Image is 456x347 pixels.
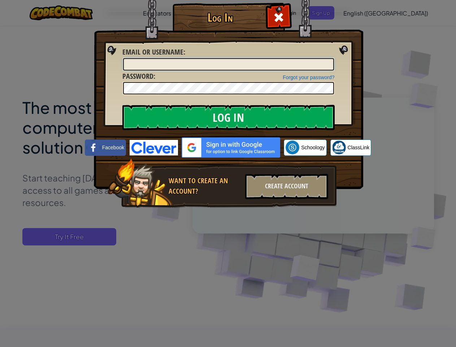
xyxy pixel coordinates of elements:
[286,141,299,154] img: schoology.png
[122,47,185,57] label: :
[122,71,153,81] span: Password
[283,74,334,80] a: Forgot your password?
[301,144,325,151] span: Schoology
[174,11,266,24] h1: Log In
[169,176,241,196] div: Want to create an account?
[348,144,370,151] span: ClassLink
[130,140,178,155] img: clever-logo-blue.png
[332,141,346,154] img: classlink-logo-small.png
[87,141,100,154] img: facebook_small.png
[182,137,280,158] img: gplus_sso_button2.svg
[102,144,124,151] span: Facebook
[245,174,328,199] div: Create Account
[122,47,183,57] span: Email or Username
[122,71,155,82] label: :
[122,105,335,130] input: Log In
